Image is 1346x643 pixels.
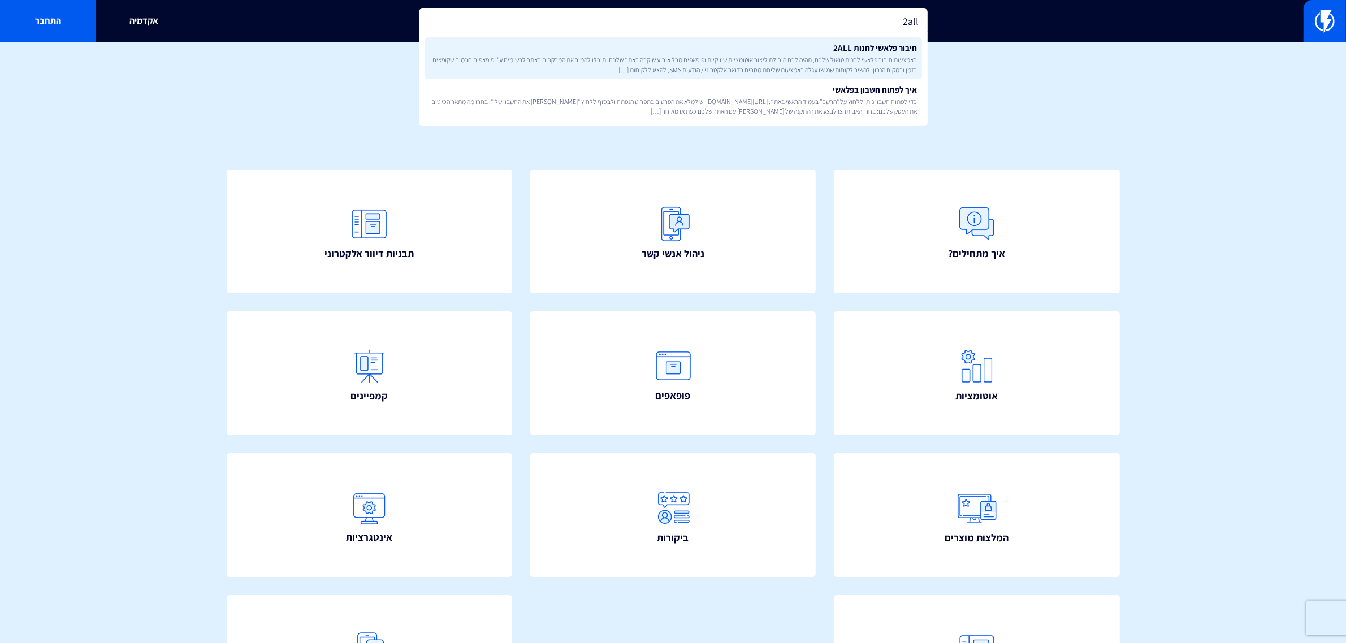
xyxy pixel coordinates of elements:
[17,59,1329,82] h1: איך אפשר לעזור?
[945,531,1009,545] span: המלצות מוצרים
[350,389,388,403] span: קמפיינים
[656,388,691,403] span: פופאפים
[227,311,513,435] a: קמפיינים
[227,453,513,577] a: אינטגרציות
[642,246,704,261] span: ניהול אנשי קשר
[425,79,922,121] a: איך לפתוח חשבון בפלאשיכדי לפתוח חשבון ניתן ללחוץ על “הרשם” בעמוד הראשי באתר: [URL][DOMAIN_NAME] י...
[419,8,928,34] input: חיפוש מהיר...
[425,37,922,79] a: חיבור פלאשי לחנות 2ALLבאמצעות חיבור פלאשי לחנות טואול שלכם, תהיה לכם היכולת ליצור אוטומציות שיווק...
[346,530,392,545] span: אינטגרציות
[324,246,414,261] span: תבניות דיוור אלקטרוני
[834,311,1120,435] a: אוטומציות
[530,170,816,293] a: ניהול אנשי קשר
[955,389,998,403] span: אוטומציות
[530,453,816,577] a: ביקורות
[948,246,1005,261] span: איך מתחילים?
[227,170,513,293] a: תבניות דיוור אלקטרוני
[429,55,917,74] span: באמצעות חיבור פלאשי לחנות טואול שלכם, תהיה לכם היכולת ליצור אוטומציות שיווקיות ופופאפים מכל אירוע...
[834,453,1120,577] a: המלצות מוצרים
[530,311,816,435] a: פופאפים
[657,531,689,545] span: ביקורות
[429,97,917,116] span: כדי לפתוח חשבון ניתן ללחוץ על “הרשם” בעמוד הראשי באתר: [URL][DOMAIN_NAME] יש למלא את הפרטים בתפרי...
[834,170,1120,293] a: איך מתחילים?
